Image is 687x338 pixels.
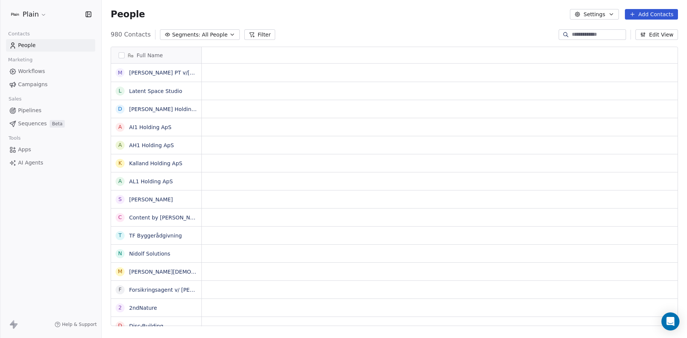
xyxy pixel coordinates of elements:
a: [PERSON_NAME] [129,196,173,202]
span: Segments: [172,31,200,39]
span: Plain [23,9,39,19]
a: Nidolf Solutions [129,251,170,257]
a: Kalland Holding ApS [129,160,182,166]
div: Open Intercom Messenger [661,312,679,330]
span: Campaigns [18,81,47,88]
button: Filter [244,29,276,40]
div: M [118,268,122,276]
div: S [119,195,122,203]
a: AI1 Holding ApS [129,124,171,130]
button: Edit View [635,29,678,40]
span: Workflows [18,67,45,75]
button: Settings [570,9,618,20]
span: Sequences [18,120,47,128]
div: grid [111,64,202,326]
div: A [118,123,122,131]
a: Content by [PERSON_NAME] [129,215,204,221]
div: K [118,159,122,167]
a: [PERSON_NAME] PT v/[PERSON_NAME] [129,70,231,76]
div: A [118,177,122,185]
span: AI Agents [18,159,43,167]
a: [PERSON_NAME][DEMOGRAPHIC_DATA] [129,269,233,275]
div: D [118,105,122,113]
span: Apps [18,146,31,154]
img: Plain-Logo-Tile.png [11,10,20,19]
button: Plain [9,8,48,21]
a: People [6,39,95,52]
span: Pipelines [18,107,41,114]
span: Beta [50,120,65,128]
span: People [111,9,145,20]
a: TF Byggerådgivning [129,233,182,239]
button: Add Contacts [625,9,678,20]
span: Tools [5,132,24,144]
a: Latent Space Studio [129,88,182,94]
a: Campaigns [6,78,95,91]
a: Forsikringsagent v/ [PERSON_NAME] [129,287,225,293]
div: Full Name [111,47,201,63]
div: L [119,87,122,95]
a: AI Agents [6,157,95,169]
div: M [118,69,122,77]
a: 2ndNature [129,305,157,311]
div: N [118,250,122,257]
span: Full Name [137,52,163,59]
span: All People [202,31,227,39]
span: People [18,41,36,49]
span: Marketing [5,54,36,65]
div: F [119,286,122,294]
a: AL1 Holding ApS [129,178,173,184]
span: Sales [5,93,25,105]
a: Pipelines [6,104,95,117]
a: AH1 Holding ApS [129,142,174,148]
span: Help & Support [62,321,97,327]
span: 980 Contacts [111,30,151,39]
div: 2 [119,304,122,312]
div: A [118,141,122,149]
a: Workflows [6,65,95,78]
div: T [119,231,122,239]
div: D [118,322,122,330]
a: Apps [6,143,95,156]
a: [PERSON_NAME] Holding ApS [129,106,207,112]
a: Disc-Building [129,323,163,329]
span: Contacts [5,28,33,40]
a: SequencesBeta [6,117,95,130]
div: C [118,213,122,221]
a: Help & Support [55,321,97,327]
